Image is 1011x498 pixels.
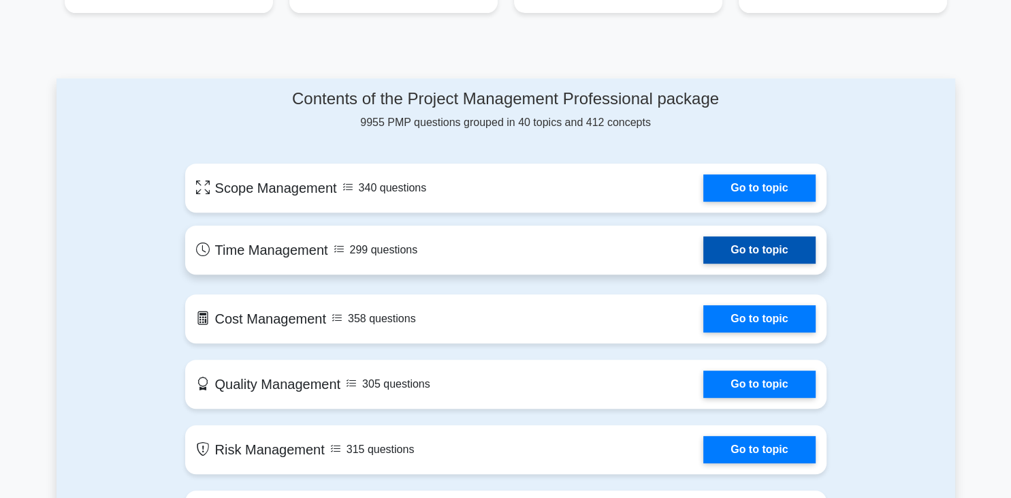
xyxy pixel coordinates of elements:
a: Go to topic [703,371,815,398]
h4: Contents of the Project Management Professional package [185,89,827,109]
div: 9955 PMP questions grouped in 40 topics and 412 concepts [185,89,827,131]
a: Go to topic [703,174,815,202]
a: Go to topic [703,436,815,463]
a: Go to topic [703,305,815,332]
a: Go to topic [703,236,815,264]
